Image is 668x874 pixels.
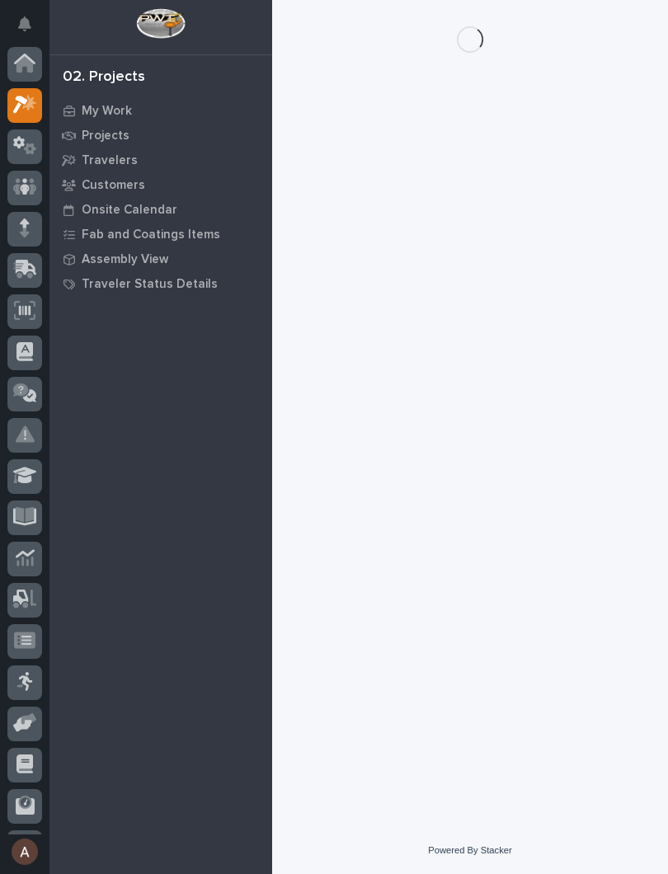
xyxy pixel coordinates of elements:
a: Customers [49,172,272,197]
p: Traveler Status Details [82,277,218,292]
p: Projects [82,129,129,143]
p: My Work [82,104,132,119]
a: My Work [49,98,272,123]
a: Onsite Calendar [49,197,272,222]
a: Powered By Stacker [428,845,511,855]
button: Notifications [7,7,42,41]
p: Assembly View [82,252,168,267]
div: Notifications [21,16,42,43]
p: Fab and Coatings Items [82,228,220,242]
a: Assembly View [49,247,272,271]
p: Customers [82,178,145,193]
button: users-avatar [7,834,42,869]
a: Fab and Coatings Items [49,222,272,247]
a: Traveler Status Details [49,271,272,296]
div: 02. Projects [63,68,145,87]
a: Travelers [49,148,272,172]
a: Projects [49,123,272,148]
p: Onsite Calendar [82,203,177,218]
p: Travelers [82,153,138,168]
img: Workspace Logo [136,8,185,39]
